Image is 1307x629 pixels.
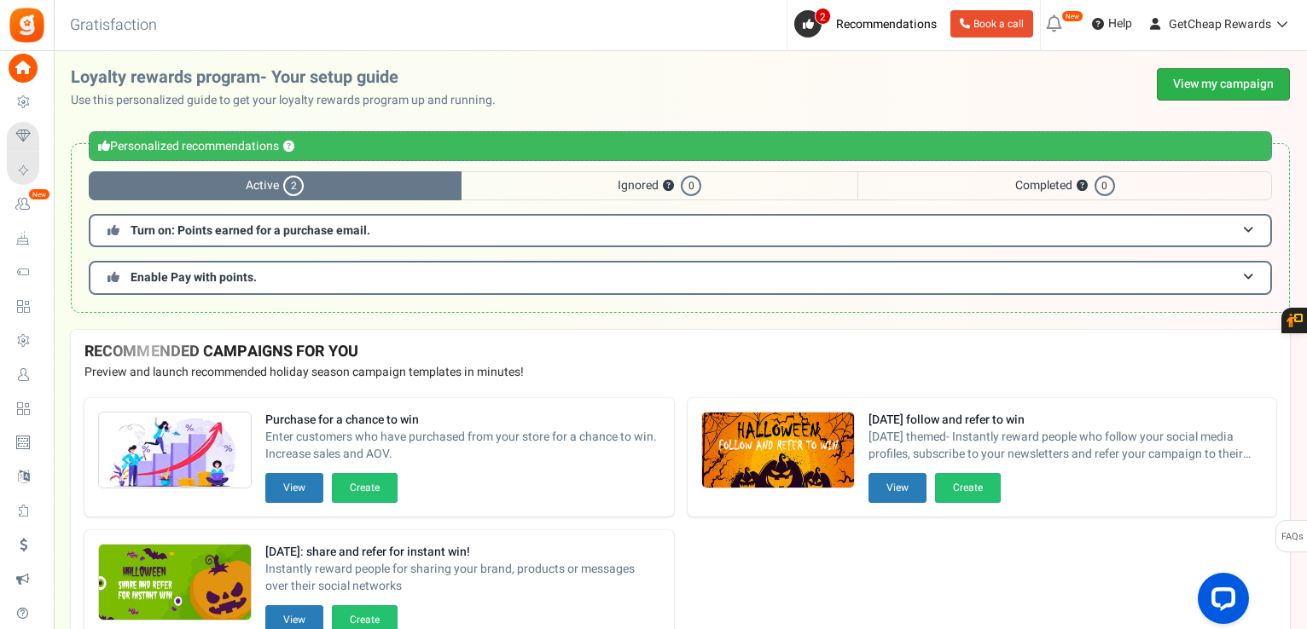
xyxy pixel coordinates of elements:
span: Ignored [462,171,858,200]
span: 2 [283,176,304,196]
button: ? [1077,181,1088,192]
img: Recommended Campaigns [99,545,251,621]
h3: Gratisfaction [51,9,176,43]
button: ? [663,181,674,192]
strong: Purchase for a chance to win [265,412,660,429]
span: Enter customers who have purchased from your store for a chance to win. Increase sales and AOV. [265,429,660,463]
div: Personalized recommendations [89,131,1272,161]
span: 0 [681,176,701,196]
span: Instantly reward people for sharing your brand, products or messages over their social networks [265,561,660,595]
img: Gratisfaction [8,6,46,44]
button: View [868,473,927,503]
button: ? [283,141,294,153]
a: Book a call [950,10,1033,38]
span: Enable Pay with points. [131,268,257,286]
h4: RECOMMENDED CAMPAIGNS FOR YOU [84,343,1276,361]
p: Use this personalized guide to get your loyalty rewards program up and running. [71,92,509,109]
span: Turn on: Points earned for a purchase email. [131,222,370,239]
img: Recommended Campaigns [99,413,251,489]
button: Create [332,473,398,503]
button: View [265,473,323,503]
strong: [DATE]: share and refer for instant win! [265,544,660,561]
a: Help [1085,10,1139,38]
span: [DATE] themed- Instantly reward people who follow your social media profiles, subscribe to your n... [868,429,1263,463]
span: Recommendations [836,15,937,33]
button: Create [935,473,1001,503]
a: New [7,190,46,219]
span: 2 [815,8,831,25]
em: New [1061,10,1083,22]
span: Active [89,171,462,200]
span: FAQs [1281,521,1304,553]
span: Help [1104,15,1132,32]
a: 2 Recommendations [794,10,944,38]
a: View my campaign [1157,68,1290,101]
span: Completed [857,171,1272,200]
h2: Loyalty rewards program- Your setup guide [71,68,509,87]
span: 0 [1095,176,1115,196]
img: Recommended Campaigns [702,413,854,489]
strong: [DATE] follow and refer to win [868,412,1263,429]
em: New [28,188,50,200]
span: GetCheap Rewards [1169,15,1271,33]
p: Preview and launch recommended holiday season campaign templates in minutes! [84,364,1276,381]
